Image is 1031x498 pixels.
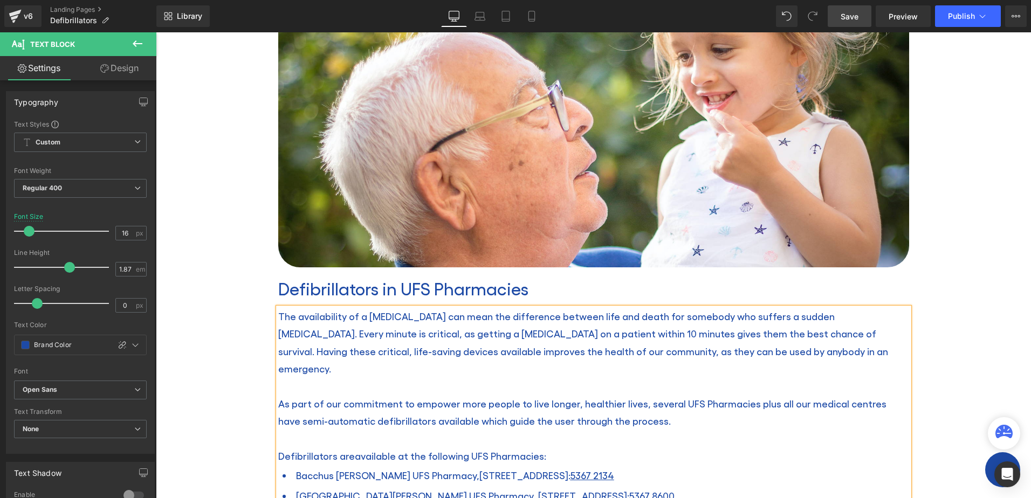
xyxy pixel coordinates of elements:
a: Preview [876,5,931,27]
span: Text Block [30,40,75,49]
span: Defibrillators [50,16,97,25]
a: Design [80,56,159,80]
span: As part of our commitment to empower more people to live longer, healthier lives, several UFS Pha... [122,365,731,394]
a: Landing Pages [50,5,156,14]
a: Laptop [467,5,493,27]
button: Undo [776,5,798,27]
input: Color [34,339,105,351]
span: [STREET_ADDRESS]: [140,437,458,448]
div: Letter Spacing [14,285,147,293]
i: Open Sans [23,385,57,395]
b: Custom [36,138,60,147]
h2: Defibrillators in UFS Pharmacies [122,246,753,266]
a: Mobile [519,5,545,27]
div: Text Color [14,321,147,329]
a: New Library [156,5,210,27]
b: None [23,425,39,433]
div: Open Intercom Messenger [994,461,1020,487]
div: Text Transform [14,408,147,416]
button: Publish [935,5,1001,27]
span: available at the following UFS Pharmacies: [199,418,390,429]
span: px [136,230,145,237]
span: [GEOGRAPHIC_DATA][PERSON_NAME] UFS Pharmacy, [STREET_ADDRESS]: [140,458,519,469]
div: Font Size [14,213,44,220]
span: The availability of a [MEDICAL_DATA] can mean the difference between life and death for somebody ... [122,278,732,342]
span: Library [177,11,202,21]
button: More [1005,5,1027,27]
a: v6 [4,5,42,27]
span: Save [841,11,858,22]
span: Defibrillators are [122,418,199,429]
a: 5367 8600 [473,458,519,469]
div: Text Styles [14,120,147,128]
div: v6 [22,9,35,23]
div: Line Height [14,249,147,257]
b: Regular 400 [23,184,63,192]
div: Font Weight [14,167,147,175]
a: 5367 2134 [415,437,458,448]
span: Bacchus [PERSON_NAME] UFS Pharmacy, [140,437,324,448]
span: px [136,302,145,309]
span: em [136,266,145,273]
span: Publish [948,12,975,20]
div: Typography [14,92,58,107]
div: Text Shadow [14,462,61,478]
button: Redo [802,5,823,27]
a: Desktop [441,5,467,27]
span: Preview [889,11,918,22]
a: Tablet [493,5,519,27]
div: Font [14,368,147,375]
